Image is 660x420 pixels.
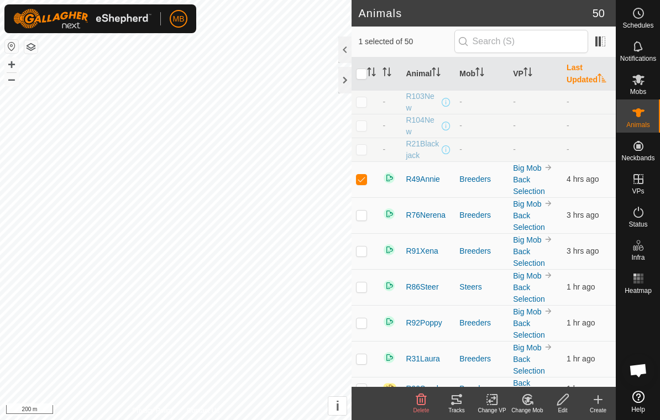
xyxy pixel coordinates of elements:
div: - [459,144,504,155]
span: 1 selected of 50 [358,36,454,48]
span: MB [173,13,185,25]
p-sorticon: Activate to sort [432,69,441,78]
img: to [544,163,553,172]
span: i [336,398,340,413]
a: Back Selection [513,355,545,375]
img: returning on [383,315,396,328]
img: to [544,343,553,351]
img: returning on [383,351,396,364]
div: Breeders [459,245,504,257]
button: i [328,397,347,415]
a: Privacy Policy [132,406,174,416]
span: Neckbands [621,155,654,161]
h2: Animals [358,7,592,20]
div: Create [580,406,616,414]
p-sorticon: Activate to sort [367,69,376,78]
a: Big Mob [513,307,541,316]
span: R49Annie [406,174,440,185]
img: to [544,307,553,316]
span: Help [631,406,645,413]
p-sorticon: Activate to sort [475,69,484,78]
span: Animals [626,122,650,128]
img: returning on [383,279,396,292]
span: Infra [631,254,645,261]
app-display-virtual-paddock-transition: - [513,145,516,154]
th: Mob [455,57,509,91]
span: Mobs [630,88,646,95]
img: returning on [383,171,396,185]
a: Contact Us [187,406,219,416]
a: Big Mob [513,164,541,172]
img: returning on [383,243,396,256]
a: Back Selection [513,379,545,399]
img: to [544,271,553,280]
div: Breeders [459,383,504,395]
span: Heatmap [625,287,652,294]
a: Big Mob [513,200,541,208]
th: Animal [401,57,455,91]
span: Status [628,221,647,228]
span: - [567,145,569,154]
div: Change Mob [510,406,545,414]
span: 4 Oct 2025 at 2:33 pm [567,282,595,291]
span: R91Xena [406,245,438,257]
span: - [383,97,385,106]
img: In Progress [383,382,397,392]
a: Back Selection [513,247,545,267]
span: R31Laura [406,353,440,365]
span: R104New [406,114,439,138]
div: Change VP [474,406,510,414]
span: R103New [406,91,439,114]
button: – [5,72,18,86]
app-display-virtual-paddock-transition: - [513,97,516,106]
span: - [567,97,569,106]
div: Breeders [459,317,504,329]
div: Steers [459,281,504,293]
span: R76Nerena [406,209,446,221]
th: Last Updated [562,57,616,91]
span: - [567,121,569,130]
div: Breeders [459,174,504,185]
span: 4 Oct 2025 at 12:33 pm [567,211,599,219]
p-sorticon: Activate to sort [598,75,606,84]
span: 4 Oct 2025 at 11:33 am [567,175,599,183]
a: Back Selection [513,319,545,339]
a: Help [616,386,660,417]
app-display-virtual-paddock-transition: - [513,121,516,130]
span: R86Steer [406,281,438,293]
span: 4 Oct 2025 at 3:02 pm [567,354,595,363]
p-sorticon: Activate to sort [383,69,391,78]
input: Search (S) [454,30,588,53]
span: R90Sarah [406,383,441,395]
span: Schedules [622,22,653,29]
span: - [383,145,385,154]
button: Map Layers [24,40,38,54]
span: - [383,121,385,130]
span: 4 Oct 2025 at 2:33 pm [567,318,595,327]
span: 4 Oct 2025 at 1:03 pm [567,246,599,255]
img: Gallagher Logo [13,9,151,29]
div: Tracks [439,406,474,414]
div: - [459,120,504,132]
img: to [544,235,553,244]
div: Breeders [459,209,504,221]
a: Big Mob [513,235,541,244]
a: Back Selection [513,283,545,303]
span: R92Poppy [406,317,442,329]
img: to [544,199,553,208]
span: R21Blackjack [406,138,439,161]
div: Edit [545,406,580,414]
a: Big Mob [513,271,541,280]
span: Notifications [620,55,656,62]
button: Reset Map [5,40,18,53]
img: returning on [383,207,396,221]
a: Back Selection [513,175,545,196]
button: + [5,58,18,71]
a: Back Selection [513,211,545,232]
p-sorticon: Activate to sort [523,69,532,78]
div: Open chat [622,354,655,387]
span: 50 [593,5,605,22]
a: Big Mob [513,343,541,352]
div: Breeders [459,353,504,365]
span: VPs [632,188,644,195]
